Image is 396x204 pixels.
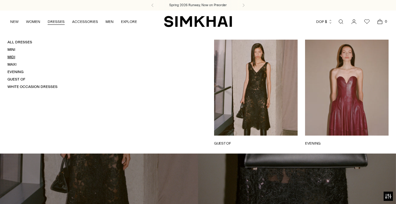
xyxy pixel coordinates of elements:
[164,15,232,28] a: SIMKHAI
[316,15,333,28] button: DOP $
[383,19,389,24] span: 0
[48,15,65,28] a: DRESSES
[335,15,347,28] a: Open search modal
[121,15,137,28] a: EXPLORE
[10,15,19,28] a: NEW
[348,15,360,28] a: Go to the account page
[105,15,114,28] a: MEN
[72,15,98,28] a: ACCESSORIES
[26,15,40,28] a: WOMEN
[361,15,373,28] a: Wishlist
[374,15,386,28] a: Open cart modal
